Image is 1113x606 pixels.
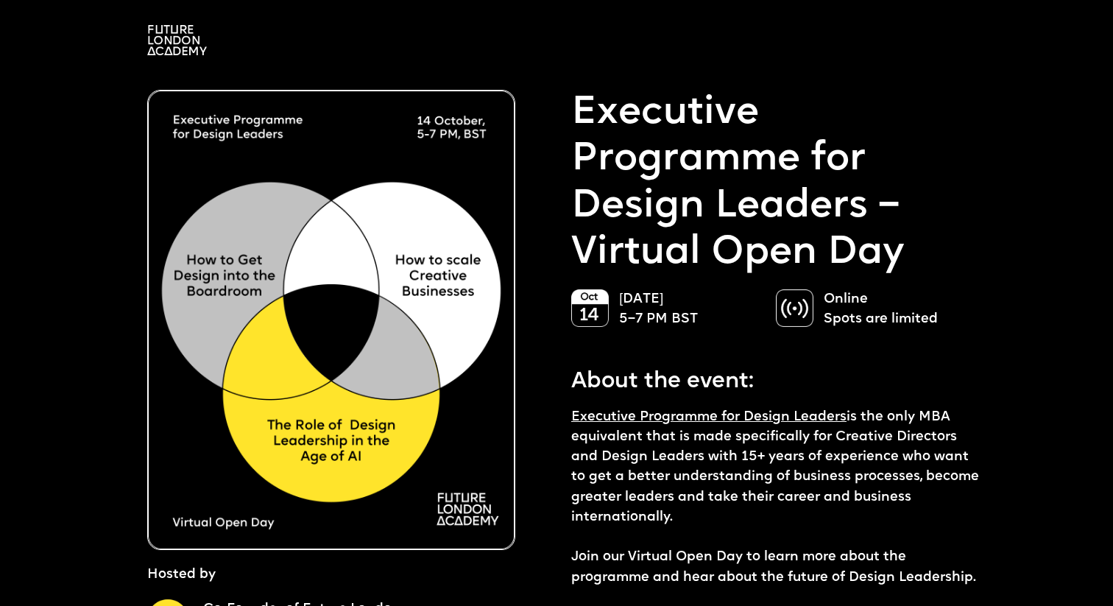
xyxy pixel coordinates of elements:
p: About the event: [571,357,981,398]
p: Hosted by [147,565,216,585]
a: Executive Programme for Design Leaders [571,410,847,424]
p: Executive Programme for Design Leaders – Virtual Open Day [571,90,981,277]
p: [DATE] 5–7 PM BST [619,289,761,329]
img: A logo saying in 3 lines: Future London Academy [147,25,207,55]
p: is the only MBA equivalent that is made specifically for Creative Directors and Design Leaders wi... [571,407,981,588]
p: Online Spots are limited [824,289,966,329]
